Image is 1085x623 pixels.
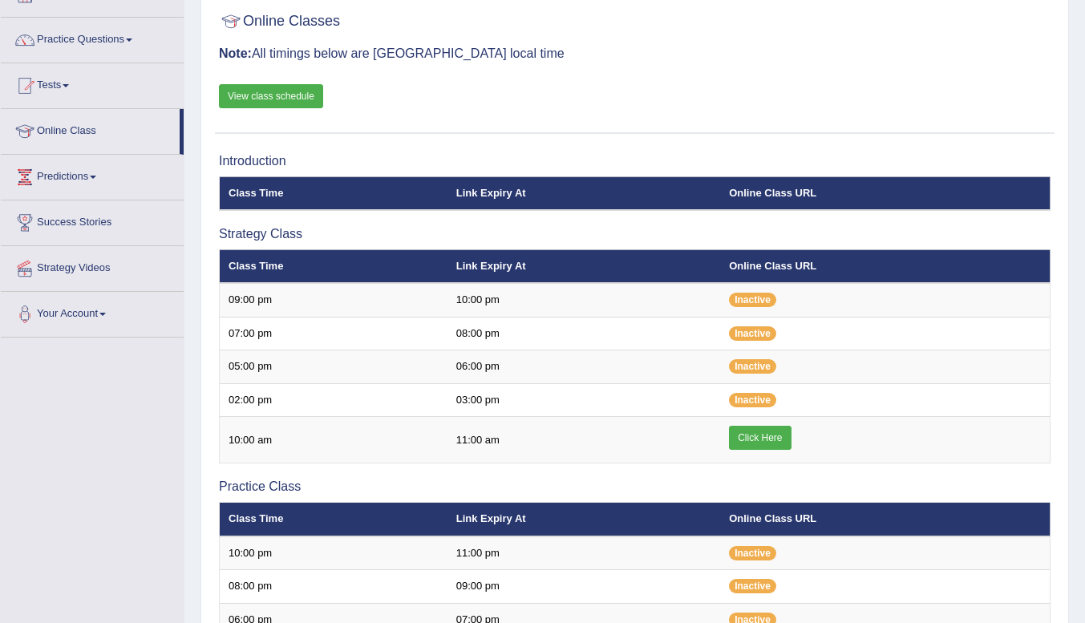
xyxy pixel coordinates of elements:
[220,350,447,384] td: 05:00 pm
[447,383,721,417] td: 03:00 pm
[219,47,252,60] b: Note:
[220,503,447,536] th: Class Time
[219,227,1051,241] h3: Strategy Class
[220,383,447,417] td: 02:00 pm
[720,249,1050,283] th: Online Class URL
[1,63,184,103] a: Tests
[447,317,721,350] td: 08:00 pm
[1,18,184,58] a: Practice Questions
[720,503,1050,536] th: Online Class URL
[447,503,721,536] th: Link Expiry At
[447,283,721,317] td: 10:00 pm
[219,84,323,108] a: View class schedule
[219,479,1051,494] h3: Practice Class
[729,326,776,341] span: Inactive
[729,293,776,307] span: Inactive
[729,359,776,374] span: Inactive
[729,546,776,560] span: Inactive
[447,176,721,210] th: Link Expiry At
[729,426,791,450] a: Click Here
[220,417,447,463] td: 10:00 am
[220,176,447,210] th: Class Time
[1,155,184,195] a: Predictions
[447,536,721,570] td: 11:00 pm
[1,109,180,149] a: Online Class
[447,249,721,283] th: Link Expiry At
[219,47,1051,61] h3: All timings below are [GEOGRAPHIC_DATA] local time
[1,246,184,286] a: Strategy Videos
[447,417,721,463] td: 11:00 am
[220,283,447,317] td: 09:00 pm
[729,579,776,593] span: Inactive
[220,249,447,283] th: Class Time
[219,154,1051,168] h3: Introduction
[220,570,447,604] td: 08:00 pm
[220,317,447,350] td: 07:00 pm
[729,393,776,407] span: Inactive
[219,10,340,34] h2: Online Classes
[720,176,1050,210] th: Online Class URL
[220,536,447,570] td: 10:00 pm
[447,570,721,604] td: 09:00 pm
[447,350,721,384] td: 06:00 pm
[1,200,184,241] a: Success Stories
[1,292,184,332] a: Your Account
